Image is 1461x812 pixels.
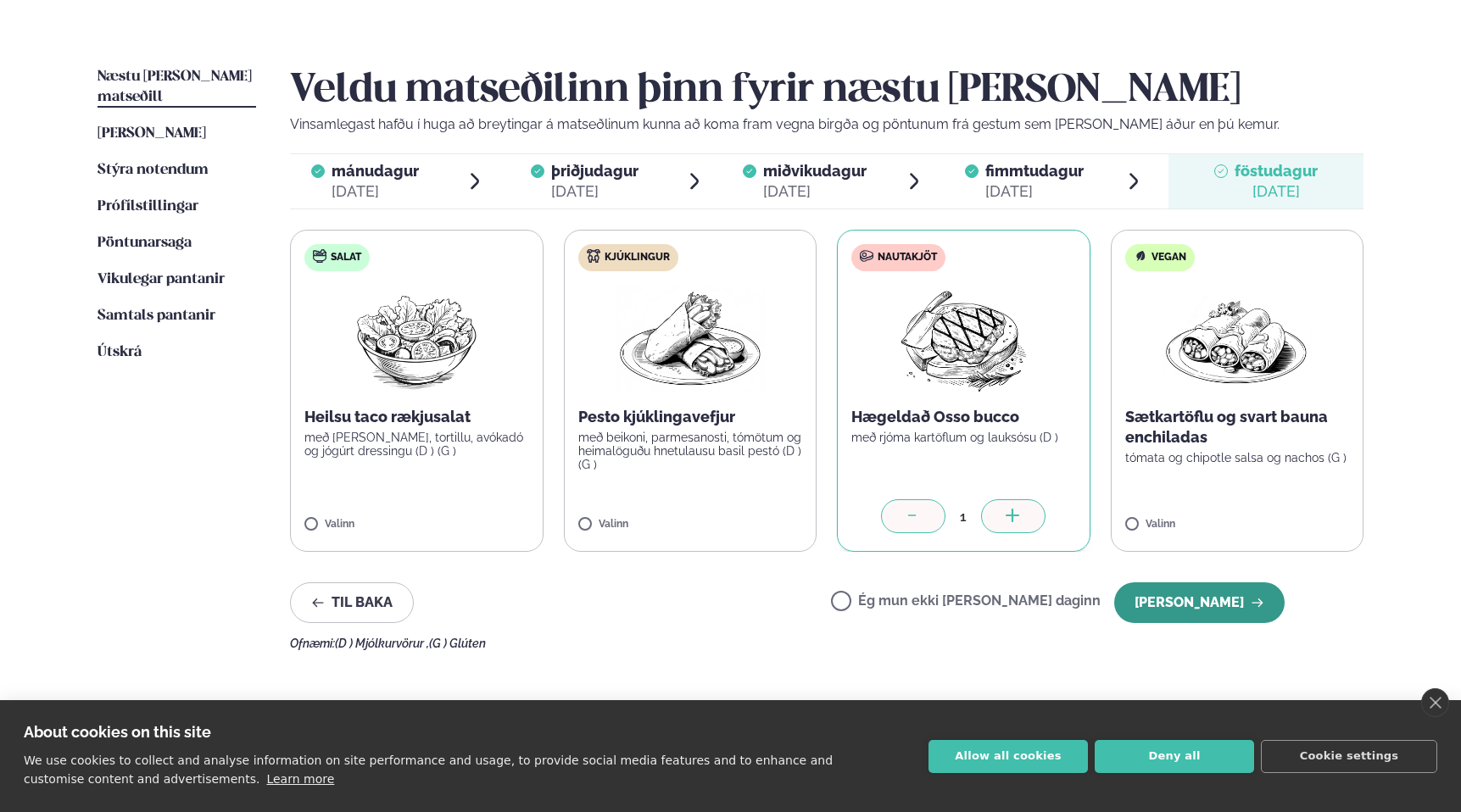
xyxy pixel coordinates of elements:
[1095,740,1254,773] button: Deny all
[551,162,638,180] span: þriðjudagur
[313,249,326,263] img: salad.svg
[1235,181,1318,202] div: [DATE]
[860,249,873,263] img: beef.svg
[889,285,1039,393] img: Beef-Meat.png
[304,431,529,458] p: með [PERSON_NAME], tortillu, avókadó og jógúrt dressingu (D ) (G )
[1134,249,1147,263] img: Vegan.svg
[98,345,142,359] span: Útskrá
[1261,740,1437,773] button: Cookie settings
[851,431,1076,444] p: með rjóma kartöflum og lauksósu (D )
[1152,251,1186,264] span: Vegan
[98,67,256,108] a: Næstu [PERSON_NAME] matseðill
[98,163,209,177] span: Stýra notendum
[587,249,600,263] img: chicken.svg
[878,251,937,264] span: Nautakjöt
[98,270,225,290] a: Vikulegar pantanir
[290,637,1363,650] div: Ofnæmi:
[985,181,1084,202] div: [DATE]
[290,67,1363,114] h2: Veldu matseðilinn þinn fyrir næstu [PERSON_NAME]
[304,407,529,427] p: Heilsu taco rækjusalat
[332,181,419,202] div: [DATE]
[98,306,215,326] a: Samtals pantanir
[98,342,142,363] a: Útskrá
[1235,162,1318,180] span: föstudagur
[551,181,638,202] div: [DATE]
[985,162,1084,180] span: fimmtudagur
[1421,688,1449,717] a: close
[578,431,803,471] p: með beikoni, parmesanosti, tómötum og heimalöguðu hnetulausu basil pestó (D ) (G )
[98,199,198,214] span: Prófílstillingar
[1114,582,1285,623] button: [PERSON_NAME]
[290,114,1363,135] p: Vinsamlegast hafðu í huga að breytingar á matseðlinum kunna að koma fram vegna birgða og pöntunum...
[605,251,670,264] span: Kjúklingur
[98,70,252,104] span: Næstu [PERSON_NAME] matseðill
[98,126,206,141] span: [PERSON_NAME]
[763,181,867,202] div: [DATE]
[98,272,225,286] span: Vikulegar pantanir
[24,754,833,786] p: We use cookies to collect and analyse information on site performance and usage, to provide socia...
[331,251,361,264] span: Salat
[616,285,765,393] img: Wraps.png
[98,309,215,323] span: Samtals pantanir
[429,637,486,650] span: (G ) Glúten
[342,285,492,393] img: Salad.png
[763,162,867,180] span: miðvikudagur
[24,723,211,741] strong: About cookies on this site
[335,637,429,650] span: (D ) Mjólkurvörur ,
[1125,451,1350,464] p: tómata og chipotle salsa og nachos (G )
[290,582,414,623] button: Til baka
[98,124,206,144] a: [PERSON_NAME]
[1163,285,1312,393] img: Enchilada.png
[578,407,803,427] p: Pesto kjúklingavefjur
[945,507,981,526] div: 1
[266,772,334,786] a: Learn more
[98,160,209,181] a: Stýra notendum
[332,162,419,180] span: mánudagur
[1125,407,1350,448] p: Sætkartöflu og svart bauna enchiladas
[98,236,192,250] span: Pöntunarsaga
[928,740,1088,773] button: Allow all cookies
[98,197,198,217] a: Prófílstillingar
[98,233,192,253] a: Pöntunarsaga
[851,407,1076,427] p: Hægeldað Osso bucco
